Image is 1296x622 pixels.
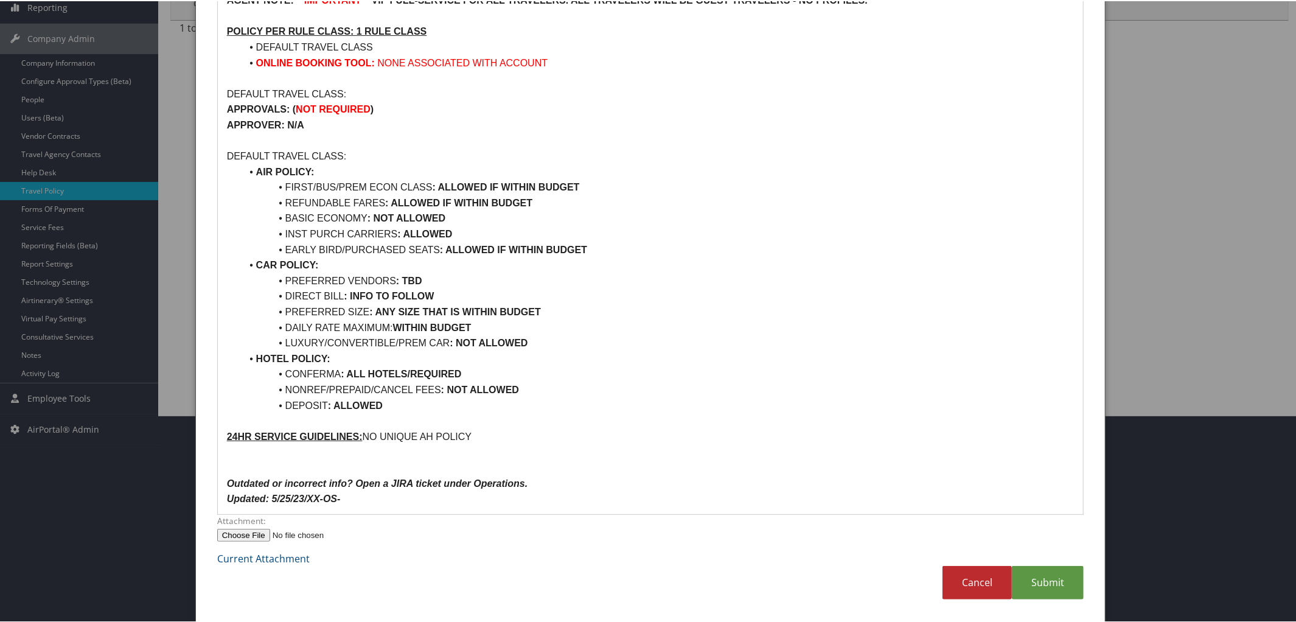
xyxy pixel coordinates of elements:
[227,428,1075,444] p: NO UNIQUE AH POLICY
[242,194,1075,210] li: REFUNDABLE FARES
[397,228,452,238] strong: : ALLOWED
[328,399,383,410] strong: : ALLOWED
[227,492,341,503] em: Updated: 5/25/23/XX-OS-
[242,303,1075,319] li: PREFERRED SIZE
[242,381,1075,397] li: NONREF/PREPAID/CANCEL FEES
[242,319,1075,335] li: DAILY RATE MAXIMUM:
[242,287,1075,303] li: DIRECT BILL
[450,337,528,347] strong: : NOT ALLOWED
[433,181,580,191] strong: : ALLOWED IF WITHIN BUDGET
[242,334,1075,350] li: LUXURY/CONVERTIBLE/PREM CAR
[256,259,319,269] strong: CAR POLICY:
[217,551,310,564] a: Current Attachment
[296,103,371,113] strong: NOT REQUIRED
[256,166,315,176] strong: AIR POLICY:
[227,119,304,129] strong: APPROVER: N/A
[242,241,1075,257] li: EARLY BIRD/PURCHASED SEATS
[242,272,1075,288] li: PREFERRED VENDORS
[341,368,461,378] strong: : ALL HOTELS/REQUIRED
[368,212,445,222] strong: : NOT ALLOWED
[371,103,374,113] strong: )
[344,290,434,300] strong: : INFO TO FOLLOW
[256,352,330,363] strong: HOTEL POLICY:
[393,321,472,332] strong: WITHIN BUDGET
[242,38,1075,54] li: DEFAULT TRAVEL CLASS
[242,397,1075,413] li: DEPOSIT
[942,565,1012,598] a: Cancel
[369,306,540,316] strong: : ANY SIZE THAT IS WITHIN BUDGET
[227,430,363,441] u: 24HR SERVICE GUIDELINES:
[441,383,519,394] strong: : NOT ALLOWED
[256,57,375,67] strong: ONLINE BOOKING TOOL:
[377,57,548,67] span: NONE ASSOCIATED WITH ACCOUNT
[396,274,422,285] strong: : TBD
[227,477,528,487] em: Outdated or incorrect info? Open a JIRA ticket under Operations.
[440,243,587,254] strong: : ALLOWED IF WITHIN BUDGET
[242,225,1075,241] li: INST PURCH CARRIERS
[242,178,1075,194] li: FIRST/BUS/PREM ECON CLASS
[242,365,1075,381] li: CONFERMA
[385,197,532,207] strong: : ALLOWED IF WITHIN BUDGET
[217,514,1084,526] label: Attachment:
[227,25,427,35] u: POLICY PER RULE CLASS: 1 RULE CLASS
[1012,565,1084,598] a: Submit
[227,85,1075,101] p: DEFAULT TRAVEL CLASS:
[227,147,1075,163] p: DEFAULT TRAVEL CLASS:
[227,103,296,113] strong: APPROVALS: (
[242,209,1075,225] li: BASIC ECONOMY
